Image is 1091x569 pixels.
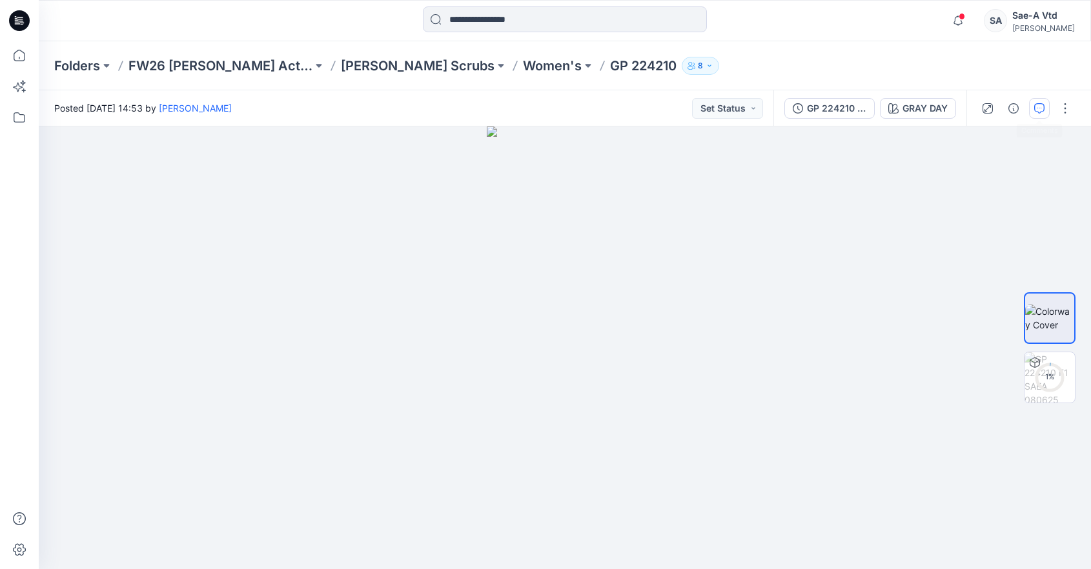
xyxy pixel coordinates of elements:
[159,103,232,114] a: [PERSON_NAME]
[487,126,643,569] img: eyJhbGciOiJIUzI1NiIsImtpZCI6IjAiLCJzbHQiOiJzZXMiLCJ0eXAiOiJKV1QifQ.eyJkYXRhIjp7InR5cGUiOiJzdG9yYW...
[610,57,677,75] p: GP 224210
[698,59,703,73] p: 8
[1034,372,1065,383] div: 1 %
[128,57,312,75] a: FW26 [PERSON_NAME] Activewear
[1012,23,1075,33] div: [PERSON_NAME]
[54,57,100,75] a: Folders
[880,98,956,119] button: GRAY DAY
[1025,304,1074,332] img: Colorway Cover
[54,101,232,115] span: Posted [DATE] 14:53 by
[1012,8,1075,23] div: Sae-A Vtd
[523,57,582,75] a: Women's
[341,57,495,75] a: [PERSON_NAME] Scrubs
[807,101,866,115] div: GP 224210 F1 TD COMMENTS [DATE]
[682,57,719,75] button: 8
[1003,98,1024,119] button: Details
[902,101,948,115] div: GRAY DAY
[784,98,875,119] button: GP 224210 F1 TD COMMENTS [DATE]
[984,9,1007,32] div: SA
[1025,352,1075,403] img: GP 224210 F1 SAEA 080625 GRAY DAY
